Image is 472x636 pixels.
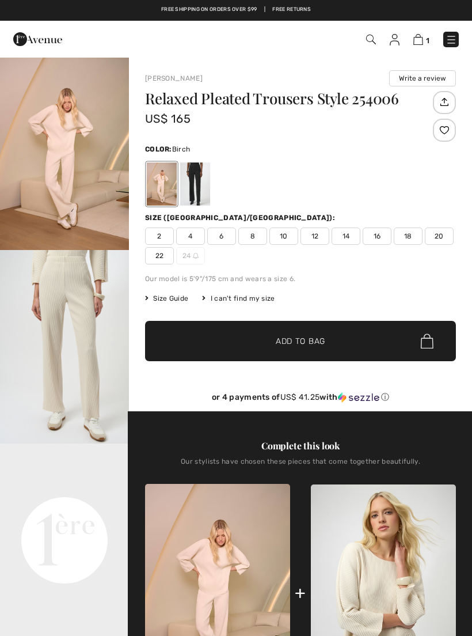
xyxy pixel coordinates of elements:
[390,34,399,46] img: My Info
[145,247,174,264] span: 22
[145,74,203,82] a: [PERSON_NAME]
[272,6,311,14] a: Free Returns
[280,392,320,402] span: US$ 41.25
[145,91,430,106] h1: Relaxed Pleated Trousers Style 254006
[238,228,267,245] span: 8
[145,145,172,153] span: Color:
[145,293,188,304] span: Size Guide
[145,439,456,453] div: Complete this look
[413,32,429,46] a: 1
[332,228,360,245] span: 14
[176,228,205,245] span: 4
[176,247,205,264] span: 24
[13,28,62,51] img: 1ère Avenue
[426,36,429,45] span: 1
[13,33,62,44] a: 1ère Avenue
[193,253,199,259] img: ring-m.svg
[147,162,177,206] div: Birch
[202,293,275,304] div: I can't find my size
[269,228,298,245] span: 10
[413,34,423,45] img: Shopping Bag
[363,228,391,245] span: 16
[276,335,325,347] span: Add to Bag
[300,228,329,245] span: 12
[421,334,433,349] img: Bag.svg
[425,228,454,245] span: 20
[145,112,191,126] span: US$ 165
[145,392,456,407] div: or 4 payments ofUS$ 41.25withSezzle Click to learn more about Sezzle
[145,457,456,475] div: Our stylists have chosen these pieces that come together beautifully.
[145,321,456,361] button: Add to Bag
[366,35,376,44] img: Search
[145,213,337,223] div: Size ([GEOGRAPHIC_DATA]/[GEOGRAPHIC_DATA]):
[435,92,454,112] img: Share
[394,228,422,245] span: 18
[207,228,236,245] span: 6
[446,34,457,46] img: Menu
[145,228,174,245] span: 2
[145,392,456,403] div: or 4 payments of with
[389,70,456,86] button: Write a review
[264,6,265,14] span: |
[172,145,191,153] span: Birch
[180,162,210,206] div: Black
[295,580,306,606] div: +
[338,392,379,403] img: Sezzle
[145,274,456,284] div: Our model is 5'9"/175 cm and wears a size 6.
[161,6,257,14] a: Free shipping on orders over $99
